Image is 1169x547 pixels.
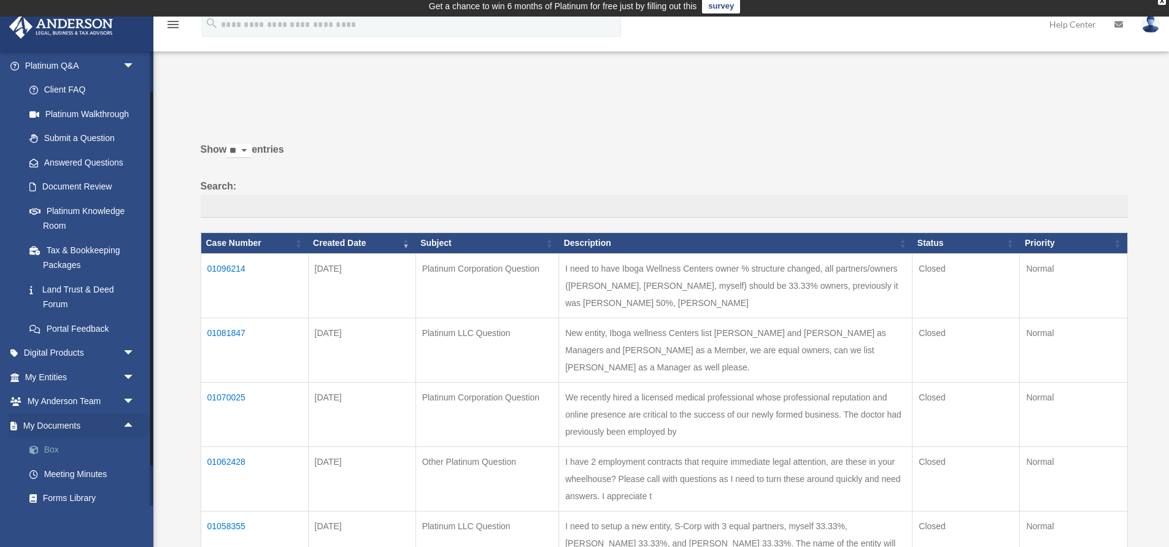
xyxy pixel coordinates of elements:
select: Showentries [226,144,252,158]
td: 01070025 [201,382,308,446]
th: Description: activate to sort column ascending [559,233,912,254]
td: Platinum Corporation Question [415,382,559,446]
a: Platinum Walkthrough [17,102,147,126]
img: Anderson Advisors Platinum Portal [6,15,117,39]
th: Case Number: activate to sort column ascending [201,233,308,254]
td: [DATE] [308,382,415,446]
img: User Pic [1141,15,1160,33]
a: Forms Library [17,486,153,511]
a: Land Trust & Deed Forum [17,277,147,316]
td: I need to have Iboga Wellness Centers owner % structure changed, all partners/owners ([PERSON_NAM... [559,253,912,318]
th: Created Date: activate to sort column ascending [308,233,415,254]
td: [DATE] [308,446,415,511]
td: We recently hired a licensed medical professional whose professional reputation and online presen... [559,382,912,446]
th: Subject: activate to sort column ascending [415,233,559,254]
i: menu [166,17,180,32]
input: Search: [201,195,1128,218]
td: Normal [1020,382,1127,446]
a: Document Review [17,175,147,199]
a: Answered Questions [17,150,141,175]
th: Priority: activate to sort column ascending [1020,233,1127,254]
th: Status: activate to sort column ascending [912,233,1020,254]
a: Submit a Question [17,126,147,151]
td: Other Platinum Question [415,446,559,511]
td: Closed [912,446,1020,511]
a: Platinum Q&Aarrow_drop_down [9,53,147,78]
a: Meeting Minutes [17,462,153,486]
td: Normal [1020,318,1127,382]
td: [DATE] [308,253,415,318]
td: Closed [912,382,1020,446]
td: Closed [912,253,1020,318]
a: Portal Feedback [17,316,147,341]
td: 01081847 [201,318,308,382]
a: Digital Productsarrow_drop_down [9,341,153,365]
a: Box [17,438,153,462]
a: My Anderson Teamarrow_drop_down [9,389,153,414]
td: Normal [1020,253,1127,318]
td: Closed [912,318,1020,382]
label: Search: [201,178,1128,218]
a: Tax & Bookkeeping Packages [17,238,147,277]
label: Show entries [201,141,1128,170]
span: arrow_drop_down [123,389,147,415]
a: Client FAQ [17,78,147,102]
td: 01062428 [201,446,308,511]
a: Platinum Knowledge Room [17,199,147,238]
td: Platinum Corporation Question [415,253,559,318]
i: search [205,17,218,30]
span: arrow_drop_down [123,341,147,366]
td: Platinum LLC Question [415,318,559,382]
span: arrow_drop_up [123,413,147,438]
td: New entity, Iboga wellness Centers list [PERSON_NAME] and [PERSON_NAME] as Managers and [PERSON_N... [559,318,912,382]
td: Normal [1020,446,1127,511]
a: My Entitiesarrow_drop_down [9,365,153,389]
td: 01096214 [201,253,308,318]
td: I have 2 employment contracts that require immediate legal attention, are these in your wheelhous... [559,446,912,511]
a: menu [166,21,180,32]
span: arrow_drop_down [123,365,147,390]
a: My Documentsarrow_drop_up [9,413,153,438]
td: [DATE] [308,318,415,382]
span: arrow_drop_down [123,53,147,78]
